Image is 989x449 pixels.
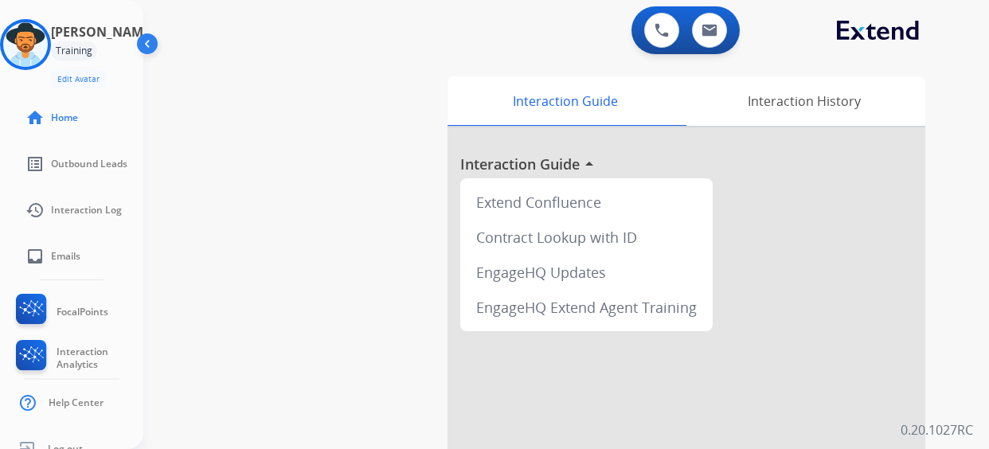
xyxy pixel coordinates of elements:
[901,420,973,439] p: 0.20.1027RC
[25,201,45,220] mat-icon: history
[448,76,682,126] div: Interaction Guide
[49,396,104,409] span: Help Center
[3,22,48,67] img: avatar
[682,76,925,126] div: Interaction History
[467,185,706,220] div: Extend Confluence
[57,346,143,371] span: Interaction Analytics
[25,154,45,174] mat-icon: list_alt
[57,306,108,318] span: FocalPoints
[51,41,97,61] div: Training
[51,250,80,263] span: Emails
[25,247,45,266] mat-icon: inbox
[467,255,706,290] div: EngageHQ Updates
[467,290,706,325] div: EngageHQ Extend Agent Training
[13,294,108,330] a: FocalPoints
[51,158,127,170] span: Outbound Leads
[51,70,106,88] button: Edit Avatar
[51,22,154,41] h3: [PERSON_NAME]
[13,340,143,377] a: Interaction Analytics
[467,220,706,255] div: Contract Lookup with ID
[51,204,122,217] span: Interaction Log
[51,111,78,124] span: Home
[25,108,45,127] mat-icon: home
